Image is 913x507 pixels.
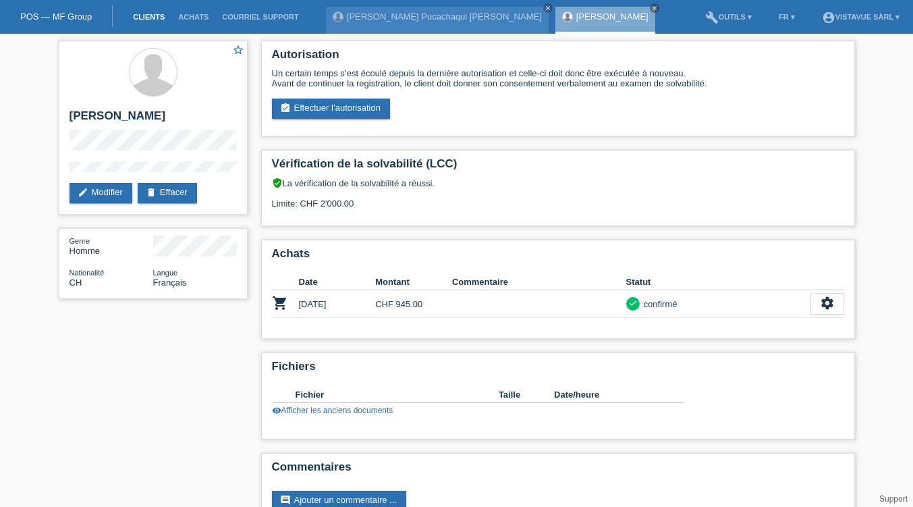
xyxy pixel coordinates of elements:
[347,11,542,22] a: [PERSON_NAME] Pucachaqui [PERSON_NAME]
[698,13,758,21] a: buildOutils ▾
[272,360,844,380] h2: Fichiers
[146,187,157,198] i: delete
[554,387,665,403] th: Date/heure
[272,48,844,68] h2: Autorisation
[70,237,90,245] span: Genre
[232,44,244,56] i: star_border
[70,277,82,288] span: Suisse
[822,11,835,24] i: account_circle
[272,157,844,178] h2: Vérification de la solvabilité (LCC)
[232,44,244,58] a: star_border
[651,5,658,11] i: close
[280,103,291,113] i: assignment_turned_in
[272,406,393,415] a: visibilityAfficher les anciens documents
[452,274,626,290] th: Commentaire
[299,290,376,318] td: [DATE]
[70,236,153,256] div: Homme
[70,269,105,277] span: Nationalité
[280,495,291,506] i: comment
[815,13,906,21] a: account_circleVistavue Sàrl ▾
[215,13,305,21] a: Courriel Support
[576,11,648,22] a: [PERSON_NAME]
[272,99,390,119] a: assignment_turned_inEffectuer l’autorisation
[375,290,452,318] td: CHF 945.00
[171,13,215,21] a: Achats
[153,269,178,277] span: Langue
[628,298,638,308] i: check
[70,109,237,130] h2: [PERSON_NAME]
[626,274,810,290] th: Statut
[272,295,288,311] i: POSP00018256
[70,183,132,203] a: editModifier
[20,11,92,22] a: POS — MF Group
[705,11,719,24] i: build
[272,68,844,88] div: Un certain temps s’est écoulé depuis la dernière autorisation et celle-ci doit donc être exécutée...
[772,13,802,21] a: FR ▾
[272,178,283,188] i: verified_user
[543,3,553,13] a: close
[272,247,844,267] h2: Achats
[272,406,281,415] i: visibility
[153,277,187,288] span: Français
[138,183,197,203] a: deleteEffacer
[272,178,844,219] div: La vérification de la solvabilité a réussi. Limite: CHF 2'000.00
[296,387,499,403] th: Fichier
[545,5,551,11] i: close
[272,460,844,481] h2: Commentaires
[650,3,659,13] a: close
[640,297,677,311] div: confirmé
[375,274,452,290] th: Montant
[299,274,376,290] th: Date
[126,13,171,21] a: Clients
[820,296,835,311] i: settings
[499,387,554,403] th: Taille
[879,494,908,504] a: Support
[78,187,88,198] i: edit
